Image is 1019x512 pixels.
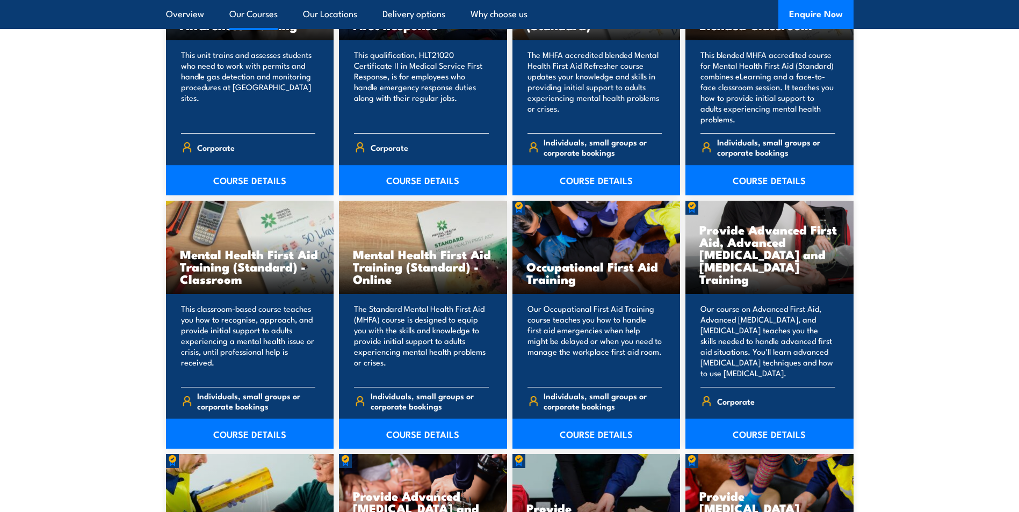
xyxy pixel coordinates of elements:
[339,165,507,195] a: COURSE DETAILS
[371,139,408,156] span: Corporate
[512,419,681,449] a: COURSE DETAILS
[512,165,681,195] a: COURSE DETAILS
[354,303,489,378] p: The Standard Mental Health First Aid (MHFA) course is designed to equip you with the skills and k...
[181,49,316,125] p: This unit trains and assesses students who need to work with permits and handle gas detection and...
[700,303,835,378] p: Our course on Advanced First Aid, Advanced [MEDICAL_DATA], and [MEDICAL_DATA] teaches you the ski...
[717,137,835,157] span: Individuals, small groups or corporate bookings
[699,223,840,285] h3: Provide Advanced First Aid, Advanced [MEDICAL_DATA] and [MEDICAL_DATA] Training
[685,165,854,195] a: COURSE DETAILS
[180,248,320,285] h3: Mental Health First Aid Training (Standard) - Classroom
[544,137,662,157] span: Individuals, small groups or corporate bookings
[371,391,489,411] span: Individuals, small groups or corporate bookings
[339,419,507,449] a: COURSE DETAILS
[166,165,334,195] a: COURSE DETAILS
[197,391,315,411] span: Individuals, small groups or corporate bookings
[527,303,662,378] p: Our Occupational First Aid Training course teaches you how to handle first aid emergencies when h...
[181,303,316,378] p: This classroom-based course teaches you how to recognise, approach, and provide initial support t...
[526,260,667,285] h3: Occupational First Aid Training
[527,49,662,125] p: The MHFA accredited blended Mental Health First Aid Refresher course updates your knowledge and s...
[353,248,493,285] h3: Mental Health First Aid Training (Standard) - Online
[700,49,835,125] p: This blended MHFA accredited course for Mental Health First Aid (Standard) combines eLearning and...
[180,6,320,31] h3: [MEDICAL_DATA] Awareness Training
[544,391,662,411] span: Individuals, small groups or corporate bookings
[717,393,755,409] span: Corporate
[166,419,334,449] a: COURSE DETAILS
[354,49,489,125] p: This qualification, HLT21020 Certificate II in Medical Service First Response, is for employees w...
[197,139,235,156] span: Corporate
[685,419,854,449] a: COURSE DETAILS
